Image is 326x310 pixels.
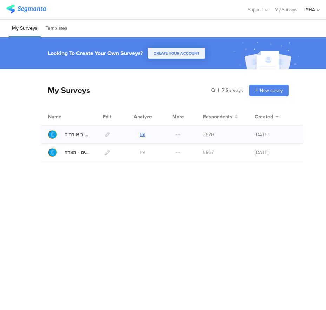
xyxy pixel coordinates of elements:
span: CREATE YOUR ACCOUNT [154,51,199,56]
div: משוב אורחים - עין גדי [64,131,89,138]
button: CREATE YOUR ACCOUNT [148,48,205,59]
div: משוב אורחים - מצדה [64,149,89,156]
div: Looking To Create Your Own Surveys? [48,49,143,57]
span: | [217,87,220,94]
span: Respondents [203,113,232,120]
div: Edit [100,108,115,125]
span: 2 Surveys [221,87,243,94]
li: My Surveys [9,20,41,37]
span: New survey [260,87,283,94]
div: More [171,108,185,125]
span: Created [255,113,273,120]
img: create_account_image.svg [231,39,303,71]
div: Name [48,113,89,120]
div: My Surveys [41,84,90,96]
a: משוב אורחים - מצדה [48,148,89,157]
a: משוב אורחים - [GEOGRAPHIC_DATA] [48,130,89,139]
button: Respondents [203,113,238,120]
div: [DATE] [255,149,296,156]
button: Created [255,113,279,120]
div: [DATE] [255,131,296,138]
li: Templates [42,20,71,37]
img: segmanta logo [6,5,46,13]
div: Analyze [132,108,153,125]
span: 5567 [203,149,214,156]
div: IYHA [304,6,315,13]
span: Support [248,6,263,13]
span: 3670 [203,131,214,138]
